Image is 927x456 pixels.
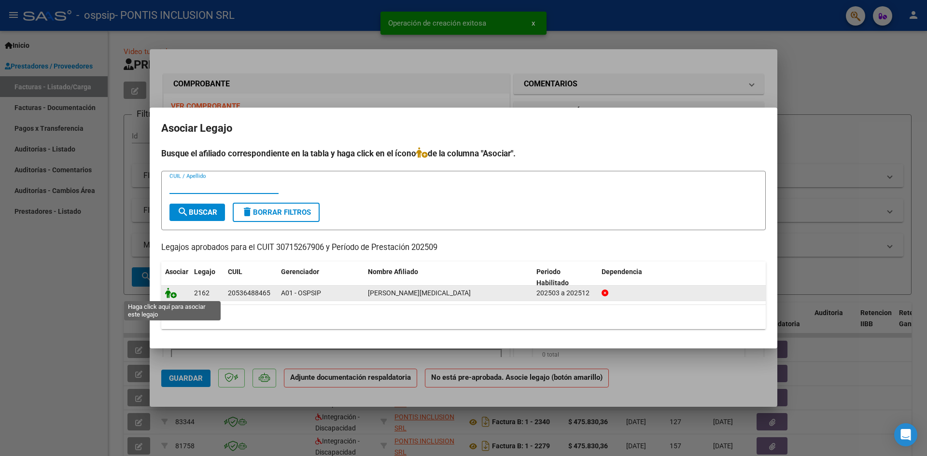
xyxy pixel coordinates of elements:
span: Borrar Filtros [241,208,311,217]
datatable-header-cell: Periodo Habilitado [533,262,598,293]
p: Legajos aprobados para el CUIT 30715267906 y Período de Prestación 202509 [161,242,766,254]
datatable-header-cell: Dependencia [598,262,766,293]
div: 1 registros [161,305,766,329]
h4: Busque el afiliado correspondiente en la tabla y haga click en el ícono de la columna "Asociar". [161,147,766,160]
div: Open Intercom Messenger [894,423,917,446]
span: Nombre Afiliado [368,268,418,276]
span: Buscar [177,208,217,217]
span: Legajo [194,268,215,276]
mat-icon: search [177,206,189,218]
datatable-header-cell: CUIL [224,262,277,293]
span: Asociar [165,268,188,276]
span: CUIL [228,268,242,276]
button: Borrar Filtros [233,203,320,222]
span: CHIOCK ROJAS IGNACIO TAO [368,289,471,297]
span: 2162 [194,289,210,297]
button: Buscar [169,204,225,221]
datatable-header-cell: Asociar [161,262,190,293]
datatable-header-cell: Gerenciador [277,262,364,293]
h2: Asociar Legajo [161,119,766,138]
span: Dependencia [602,268,642,276]
span: A01 - OSPSIP [281,289,321,297]
div: 202503 a 202512 [536,288,594,299]
datatable-header-cell: Legajo [190,262,224,293]
datatable-header-cell: Nombre Afiliado [364,262,533,293]
span: Gerenciador [281,268,319,276]
mat-icon: delete [241,206,253,218]
div: 20536488465 [228,288,270,299]
span: Periodo Habilitado [536,268,569,287]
